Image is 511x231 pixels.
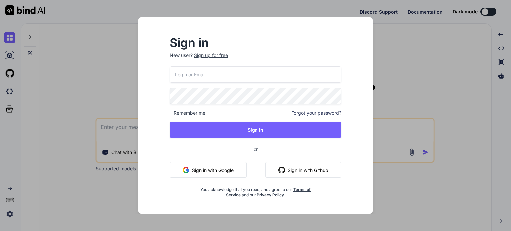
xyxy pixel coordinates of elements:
[170,52,341,66] p: New user?
[278,167,285,173] img: github
[170,66,341,83] input: Login or Email
[170,110,205,116] span: Remember me
[170,162,247,178] button: Sign in with Google
[265,162,341,178] button: Sign in with Github
[183,167,189,173] img: google
[170,37,341,48] h2: Sign in
[226,187,311,197] a: Terms of Service
[194,52,228,58] div: Sign up for free
[257,192,285,197] a: Privacy Policy.
[291,110,341,116] span: Forgot your password?
[198,183,313,198] div: You acknowledge that you read, and agree to our and our
[227,141,284,157] span: or
[170,122,341,138] button: Sign In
